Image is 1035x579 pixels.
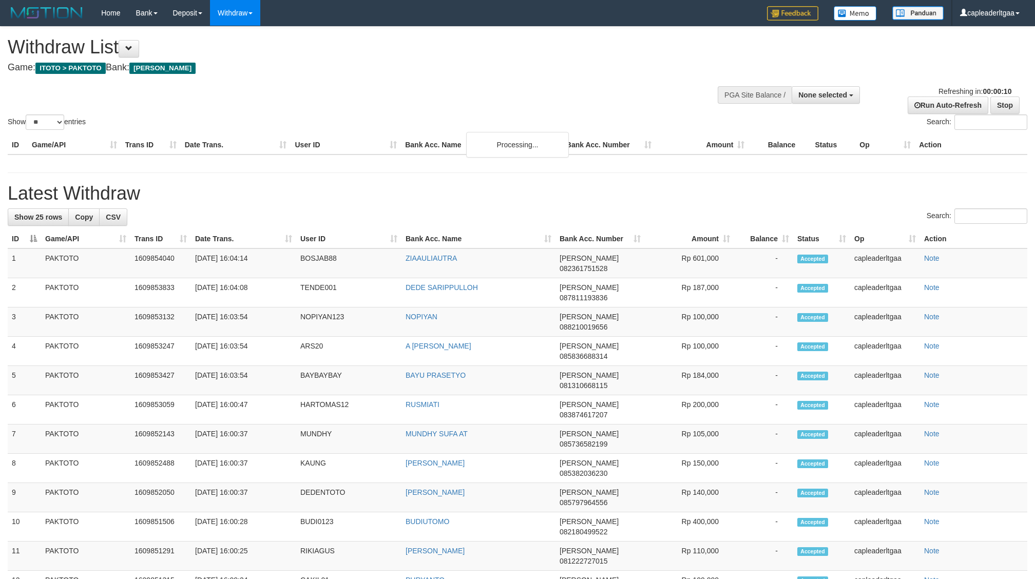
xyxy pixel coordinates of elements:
[560,440,607,448] span: Copy 085736582199 to clipboard
[797,342,828,351] span: Accepted
[191,278,296,307] td: [DATE] 16:04:08
[850,248,920,278] td: capleaderltgaa
[75,213,93,221] span: Copy
[291,136,401,155] th: User ID
[130,454,191,483] td: 1609852488
[8,278,41,307] td: 2
[8,395,41,424] td: 6
[41,512,130,542] td: PAKTOTO
[560,352,607,360] span: Copy 085836688314 to clipboard
[983,87,1011,95] strong: 00:00:10
[850,337,920,366] td: capleaderltgaa
[924,488,940,496] a: Note
[191,248,296,278] td: [DATE] 16:04:14
[8,454,41,483] td: 8
[560,488,619,496] span: [PERSON_NAME]
[130,229,191,248] th: Trans ID: activate to sort column ascending
[560,557,607,565] span: Copy 081222727015 to clipboard
[41,395,130,424] td: PAKTOTO
[990,96,1020,114] a: Stop
[734,424,793,454] td: -
[130,337,191,366] td: 1609853247
[406,430,468,438] a: MUNDHY SUFA AT
[296,337,401,366] td: ARS20
[718,86,792,104] div: PGA Site Balance /
[850,229,920,248] th: Op: activate to sort column ascending
[924,430,940,438] a: Note
[296,248,401,278] td: BOSJAB88
[130,366,191,395] td: 1609853427
[296,542,401,571] td: RIKIAGUS
[560,400,619,409] span: [PERSON_NAME]
[645,278,734,307] td: Rp 187,000
[850,454,920,483] td: capleaderltgaa
[645,307,734,337] td: Rp 100,000
[41,454,130,483] td: PAKTOTO
[767,6,818,21] img: Feedback.jpg
[130,542,191,571] td: 1609851291
[892,6,944,20] img: panduan.png
[130,512,191,542] td: 1609851506
[406,400,439,409] a: RUSMIATI
[560,517,619,526] span: [PERSON_NAME]
[8,424,41,454] td: 7
[734,278,793,307] td: -
[41,278,130,307] td: PAKTOTO
[191,483,296,512] td: [DATE] 16:00:37
[924,400,940,409] a: Note
[130,307,191,337] td: 1609853132
[8,483,41,512] td: 9
[797,489,828,497] span: Accepted
[466,132,569,158] div: Processing...
[734,395,793,424] td: -
[130,424,191,454] td: 1609852143
[26,114,64,130] select: Showentries
[920,229,1027,248] th: Action
[924,283,940,292] a: Note
[645,512,734,542] td: Rp 400,000
[406,313,437,321] a: NOPIYAN
[406,459,465,467] a: [PERSON_NAME]
[296,229,401,248] th: User ID: activate to sort column ascending
[850,542,920,571] td: capleaderltgaa
[850,278,920,307] td: capleaderltgaa
[8,307,41,337] td: 3
[734,307,793,337] td: -
[811,136,855,155] th: Status
[734,337,793,366] td: -
[734,512,793,542] td: -
[645,395,734,424] td: Rp 200,000
[797,459,828,468] span: Accepted
[129,63,196,74] span: [PERSON_NAME]
[191,366,296,395] td: [DATE] 16:03:54
[296,454,401,483] td: KAUNG
[645,337,734,366] td: Rp 100,000
[656,136,749,155] th: Amount
[296,278,401,307] td: TENDE001
[106,213,121,221] span: CSV
[560,430,619,438] span: [PERSON_NAME]
[560,323,607,331] span: Copy 088210019656 to clipboard
[908,96,988,114] a: Run Auto-Refresh
[793,229,850,248] th: Status: activate to sort column ascending
[645,366,734,395] td: Rp 184,000
[8,63,680,73] h4: Game: Bank:
[562,136,656,155] th: Bank Acc. Number
[645,542,734,571] td: Rp 110,000
[797,372,828,380] span: Accepted
[560,381,607,390] span: Copy 081310668115 to clipboard
[296,395,401,424] td: HARTOMAS12
[797,401,828,410] span: Accepted
[41,337,130,366] td: PAKTOTO
[121,136,181,155] th: Trans ID
[555,229,645,248] th: Bank Acc. Number: activate to sort column ascending
[406,254,457,262] a: ZIAAULIAUTRA
[406,342,471,350] a: A [PERSON_NAME]
[8,114,86,130] label: Show entries
[560,411,607,419] span: Copy 083874617207 to clipboard
[797,284,828,293] span: Accepted
[8,183,1027,204] h1: Latest Withdraw
[797,518,828,527] span: Accepted
[850,512,920,542] td: capleaderltgaa
[749,136,811,155] th: Balance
